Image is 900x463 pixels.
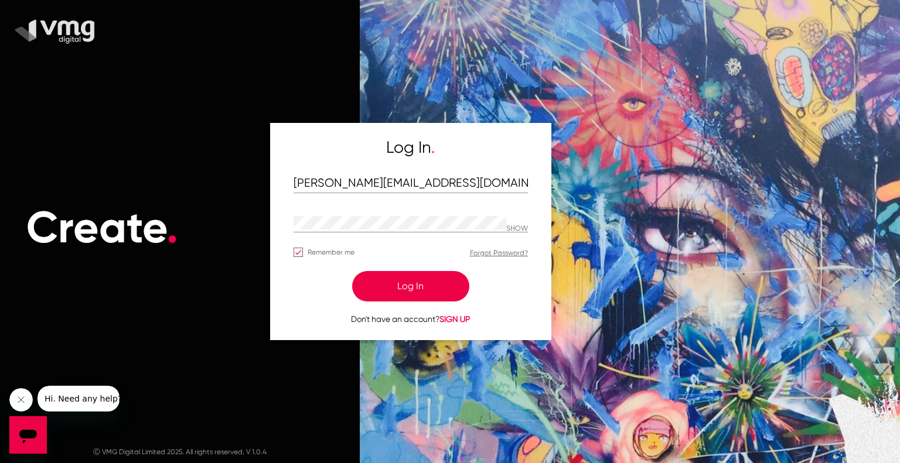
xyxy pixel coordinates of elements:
button: Log In [352,271,469,301]
iframe: Button to launch messaging window [9,416,47,454]
span: . [431,138,435,157]
span: Remember me [308,245,354,259]
iframe: Message from company [37,386,120,411]
p: Don't have an account? [294,313,528,325]
span: Hi. Need any help? [7,8,84,18]
a: Forgot Password? [470,249,528,257]
input: Email Address [294,177,528,190]
span: SIGN UP [439,314,470,324]
iframe: Close message [9,388,33,411]
p: Hide password [506,225,528,233]
h5: Log In [294,138,528,157]
span: . [166,201,178,254]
